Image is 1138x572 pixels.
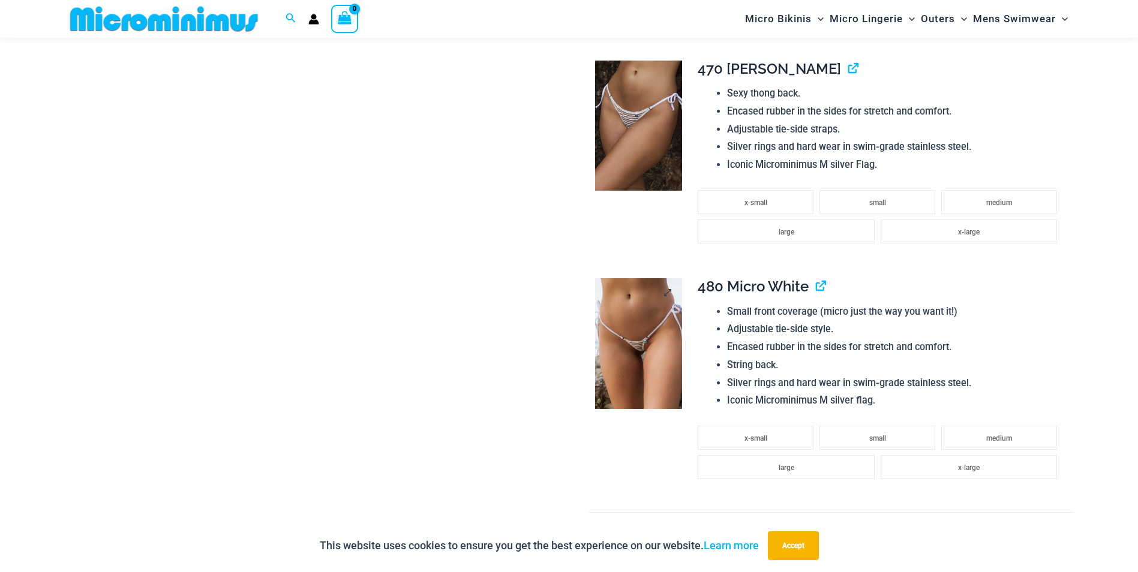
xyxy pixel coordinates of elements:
[727,303,1063,321] li: Small front coverage (micro just the way you want it!)
[958,463,980,472] span: x-large
[698,455,874,479] li: large
[742,4,827,34] a: Micro BikinisMenu ToggleMenu Toggle
[320,537,759,555] p: This website uses cookies to ensure you get the best experience on our website.
[830,4,903,34] span: Micro Lingerie
[698,278,809,295] span: 480 Micro White
[595,61,682,191] img: Tide Lines White 470 Thong
[958,228,980,236] span: x-large
[869,434,886,442] span: small
[941,426,1057,450] li: medium
[727,356,1063,374] li: String back.
[727,320,1063,338] li: Adjustable tie-side style.
[727,85,1063,103] li: Sexy thong back.
[819,426,935,450] li: small
[812,4,824,34] span: Menu Toggle
[727,338,1063,356] li: Encased rubber in the sides for stretch and comfort.
[941,190,1057,214] li: medium
[727,392,1063,410] li: Iconic Microminimus M silver flag.
[970,4,1071,34] a: Mens SwimwearMenu ToggleMenu Toggle
[698,219,874,243] li: large
[65,5,263,32] img: MM SHOP LOGO FLAT
[986,198,1012,207] span: medium
[727,121,1063,139] li: Adjustable tie-side straps.
[727,103,1063,121] li: Encased rubber in the sides for stretch and comfort.
[745,4,812,34] span: Micro Bikinis
[1056,4,1068,34] span: Menu Toggle
[955,4,967,34] span: Menu Toggle
[779,463,794,472] span: large
[921,4,955,34] span: Outers
[331,5,359,32] a: View Shopping Cart, empty
[308,14,319,25] a: Account icon link
[727,374,1063,392] li: Silver rings and hard wear in swim-grade stainless steel.
[744,198,767,207] span: x-small
[698,426,813,450] li: x-small
[768,531,819,560] button: Accept
[918,4,970,34] a: OutersMenu ToggleMenu Toggle
[704,539,759,552] a: Learn more
[698,190,813,214] li: x-small
[740,2,1073,36] nav: Site Navigation
[819,190,935,214] li: small
[869,198,886,207] span: small
[779,228,794,236] span: large
[973,4,1056,34] span: Mens Swimwear
[986,434,1012,442] span: medium
[727,156,1063,174] li: Iconic Microminimus M silver Flag.
[727,138,1063,156] li: Silver rings and hard wear in swim-grade stainless steel.
[903,4,915,34] span: Menu Toggle
[881,455,1057,479] li: x-large
[744,434,767,442] span: x-small
[827,4,918,34] a: Micro LingerieMenu ToggleMenu Toggle
[881,219,1057,243] li: x-large
[595,278,682,409] img: Tide Lines White 480 Micro
[286,11,296,26] a: Search icon link
[698,60,841,77] span: 470 [PERSON_NAME]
